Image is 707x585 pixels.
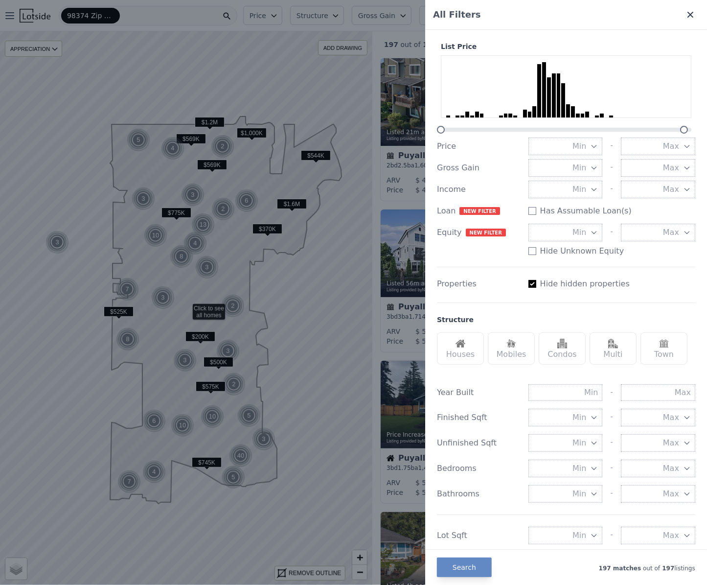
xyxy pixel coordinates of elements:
[437,530,521,541] div: Lot Sqft
[459,207,500,215] span: NEW FILTER
[572,227,586,238] span: Min
[572,140,586,152] span: Min
[599,565,641,572] span: 197 matches
[610,138,613,155] div: -
[456,339,465,349] img: Houses
[610,409,613,426] div: -
[621,485,695,503] button: Max
[590,332,637,365] div: Multi
[488,332,535,365] div: Mobiles
[437,488,521,500] div: Bathrooms
[572,463,586,474] span: Min
[437,558,492,577] button: Search
[621,138,695,155] button: Max
[621,181,695,198] button: Max
[663,463,679,474] span: Max
[663,412,679,423] span: Max
[621,527,695,544] button: Max
[437,278,521,290] div: Properties
[663,162,679,174] span: Max
[608,339,618,349] img: Multi
[528,527,603,544] button: Min
[437,162,521,174] div: Gross Gain
[572,184,586,195] span: Min
[528,434,603,452] button: Min
[610,159,613,177] div: -
[663,140,679,152] span: Max
[610,434,613,452] div: -
[572,488,586,500] span: Min
[663,227,679,238] span: Max
[528,138,603,155] button: Min
[663,488,679,500] span: Max
[540,245,624,257] label: Hide Unknown Equity
[640,332,687,365] div: Town
[540,278,630,290] label: Hide hidden properties
[506,339,516,349] img: Mobiles
[660,565,674,572] span: 197
[621,460,695,477] button: Max
[539,332,586,365] div: Condos
[437,42,695,51] div: List Price
[437,463,521,474] div: Bedrooms
[437,387,521,398] div: Year Built
[528,485,603,503] button: Min
[610,527,613,544] div: -
[528,224,603,241] button: Min
[528,409,603,426] button: Min
[621,384,695,401] input: Max
[610,460,613,477] div: -
[610,224,613,241] div: -
[466,229,506,236] span: NEW FILTER
[663,437,679,449] span: Max
[610,181,613,198] div: -
[572,162,586,174] span: Min
[528,159,603,177] button: Min
[621,159,695,177] button: Max
[437,184,521,195] div: Income
[659,339,669,349] img: Town
[437,437,521,449] div: Unfinished Sqft
[572,412,586,423] span: Min
[572,437,586,449] span: Min
[437,315,474,325] div: Structure
[437,332,484,365] div: Houses
[528,460,603,477] button: Min
[663,184,679,195] span: Max
[610,384,613,401] div: -
[663,530,679,541] span: Max
[572,530,586,541] span: Min
[528,181,603,198] button: Min
[437,227,521,238] div: Equity
[437,140,521,152] div: Price
[433,8,481,22] span: All Filters
[557,339,567,349] img: Condos
[540,205,632,217] label: Has Assumable Loan(s)
[621,434,695,452] button: Max
[610,485,613,503] div: -
[437,412,521,423] div: Finished Sqft
[528,384,603,401] input: Min
[492,562,695,572] div: out of listings
[437,205,521,217] div: Loan
[621,224,695,241] button: Max
[621,409,695,426] button: Max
